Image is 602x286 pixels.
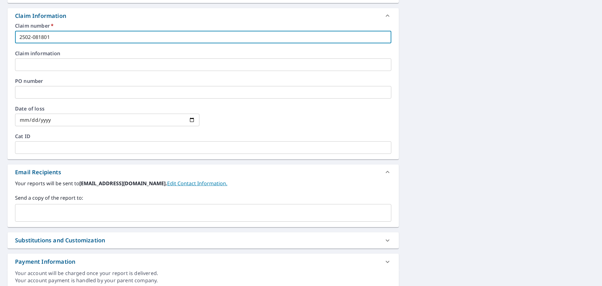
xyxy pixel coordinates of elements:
[15,23,391,28] label: Claim number
[8,8,399,23] div: Claim Information
[15,51,391,56] label: Claim information
[15,236,105,245] div: Substitutions and Customization
[15,168,61,176] div: Email Recipients
[15,106,199,111] label: Date of loss
[8,165,399,180] div: Email Recipients
[15,194,391,202] label: Send a copy of the report to:
[79,180,167,187] b: [EMAIL_ADDRESS][DOMAIN_NAME].
[8,254,399,270] div: Payment Information
[15,270,391,277] div: Your account will be charged once your report is delivered.
[15,257,75,266] div: Payment Information
[8,232,399,248] div: Substitutions and Customization
[15,277,391,284] div: Your account payment is handled by your parent company.
[15,180,391,187] label: Your reports will be sent to
[15,12,66,20] div: Claim Information
[15,134,391,139] label: Cat ID
[167,180,227,187] a: EditContactInfo
[15,78,391,84] label: PO number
